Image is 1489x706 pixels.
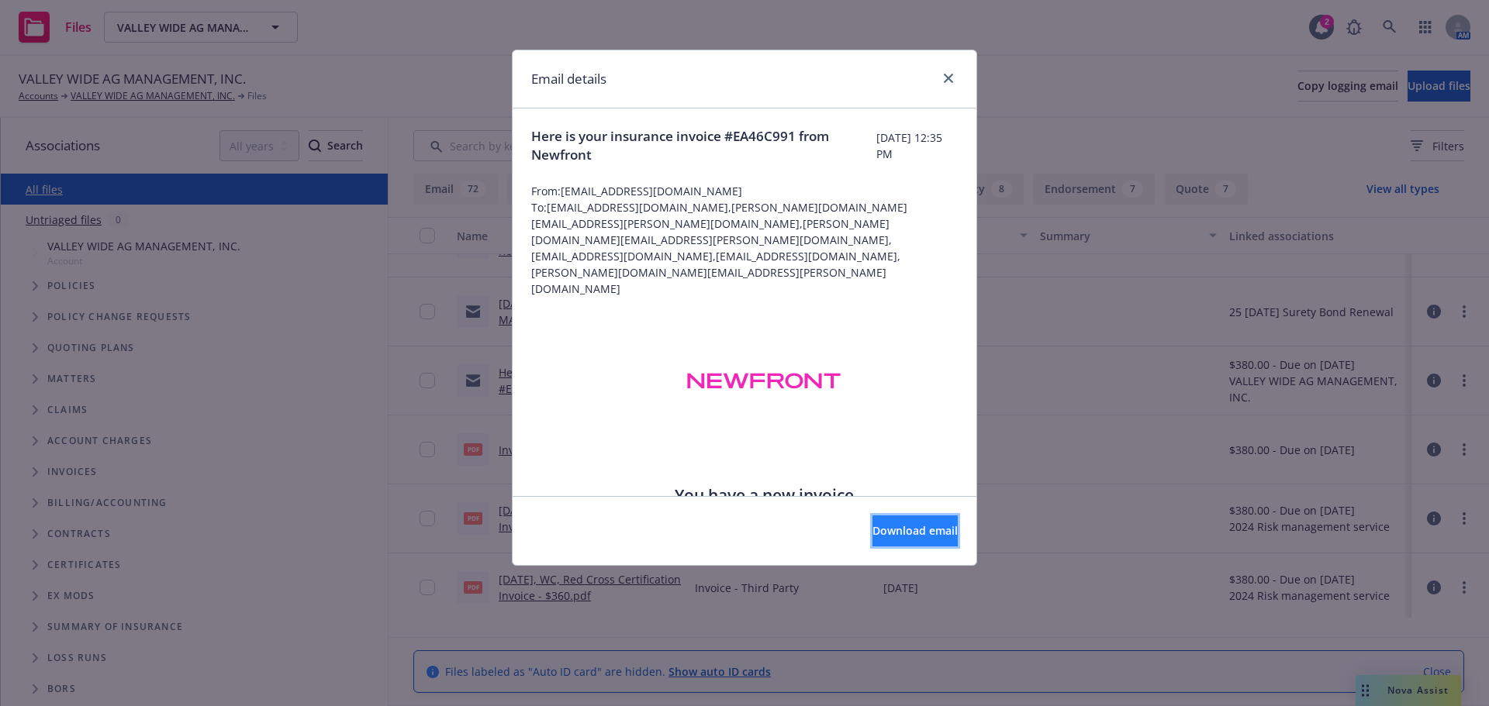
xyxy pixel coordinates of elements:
a: close [939,69,958,88]
button: Download email [872,515,958,546]
span: From: [EMAIL_ADDRESS][DOMAIN_NAME] [531,183,958,199]
span: Download email [872,523,958,538]
img: 1690671681392_Newfront-02_01H6HY53XVNE5SATS3937ST421.png [686,367,841,395]
h1: You have a new invoice [568,485,959,506]
span: Here is your insurance invoice #EA46C991 from Newfront [531,127,876,164]
span: To: [EMAIL_ADDRESS][DOMAIN_NAME],[PERSON_NAME][DOMAIN_NAME][EMAIL_ADDRESS][PERSON_NAME][DOMAIN_NA... [531,199,958,297]
span: [DATE] 12:35 PM [876,129,958,162]
h1: Email details [531,69,606,89]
